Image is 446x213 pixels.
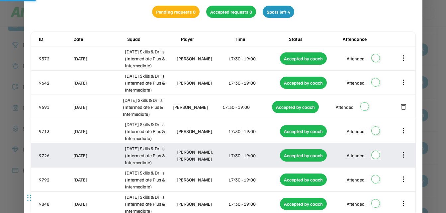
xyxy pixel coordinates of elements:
div: 17:30 - 19:00 [228,55,279,62]
div: [DATE] [73,79,124,86]
div: [DATE] [73,200,124,207]
div: [PERSON_NAME], [PERSON_NAME] [177,148,227,162]
div: 9691 [39,104,72,110]
div: [DATE] [73,152,124,159]
div: [DATE] Skills & Drills (Intermediate Plus & Intermediate) [125,169,175,190]
div: Attended [336,104,354,110]
div: [DATE] Skills & Drills (Intermediate Plus & Intermediate) [125,72,175,93]
div: ID [39,35,72,42]
div: [PERSON_NAME] [177,79,227,86]
div: Attended [347,128,365,135]
div: [DATE] [73,128,124,135]
div: Attended [347,200,365,207]
div: Status [289,35,341,42]
div: [PERSON_NAME] [173,104,221,110]
div: Accepted by coach [280,125,327,137]
div: 17:30 - 19:00 [228,152,279,159]
div: 9792 [39,176,72,183]
div: 17:30 - 19:00 [228,79,279,86]
div: Accepted by coach [280,52,327,65]
div: [PERSON_NAME] [177,176,227,183]
div: Attended [347,176,365,183]
div: [PERSON_NAME] [177,128,227,135]
div: 17:30 - 19:00 [228,176,279,183]
div: [PERSON_NAME] [177,200,227,207]
div: Accepted by coach [280,198,327,210]
div: 9642 [39,79,72,86]
div: Attended [347,79,365,86]
div: Attendance [343,35,395,42]
div: Accepted by coach [280,149,327,162]
div: 17:30 - 19:00 [228,200,279,207]
div: Spots left 4 [263,6,294,18]
div: 9713 [39,128,72,135]
div: Accepted requests 8 [206,6,256,18]
div: [DATE] [73,55,124,62]
div: Pending requests 0 [152,6,200,18]
div: 17:30 - 19:00 [223,104,271,110]
div: 9572 [39,55,72,62]
div: [DATE] [73,104,122,110]
div: 9848 [39,200,72,207]
div: Date [73,35,126,42]
div: Attended [347,152,365,159]
div: [DATE] Skills & Drills (Intermediate Plus & Intermediate) [125,145,175,166]
div: Attended [347,55,365,62]
div: [DATE] [73,176,124,183]
div: [PERSON_NAME] [177,55,227,62]
button: delete [400,103,407,111]
div: 9726 [39,152,72,159]
div: Accepted by coach [272,101,319,113]
div: 17:30 - 19:00 [228,128,279,135]
div: Accepted by coach [280,174,327,186]
div: [DATE] Skills & Drills (Intermediate Plus & Intermediate) [125,121,175,142]
div: [DATE] Skills & Drills (Intermediate Plus & Intermediate) [125,48,175,69]
div: Time [235,35,287,42]
div: Squad [127,35,180,42]
div: Accepted by coach [280,77,327,89]
div: [DATE] Skills & Drills (Intermediate Plus & Intermediate) [123,97,171,117]
div: Player [181,35,233,42]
